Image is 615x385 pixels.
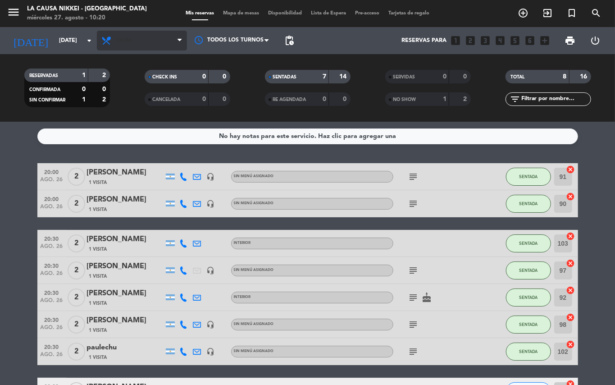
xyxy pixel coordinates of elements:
[87,234,164,245] div: [PERSON_NAME]
[87,261,164,272] div: [PERSON_NAME]
[68,289,85,307] span: 2
[82,96,86,103] strong: 1
[506,289,551,307] button: SENTADA
[393,75,415,79] span: SERVIDAS
[580,73,589,80] strong: 16
[82,72,86,78] strong: 1
[41,270,63,281] span: ago. 26
[402,37,447,44] span: Reservas para
[41,193,63,204] span: 20:00
[41,314,63,325] span: 20:30
[408,319,419,330] i: subject
[408,171,419,182] i: subject
[566,259,575,268] i: cancel
[89,179,107,186] span: 1 Visita
[591,8,601,18] i: search
[408,265,419,276] i: subject
[284,35,295,46] span: pending_actions
[68,195,85,213] span: 2
[41,204,63,214] span: ago. 26
[87,288,164,299] div: [PERSON_NAME]
[565,35,575,46] span: print
[566,340,575,349] i: cancel
[408,292,419,303] i: subject
[443,96,446,102] strong: 1
[41,260,63,270] span: 20:30
[207,200,215,208] i: headset_mic
[153,97,181,102] span: CANCELADA
[422,292,433,303] i: cake
[87,342,164,353] div: paulechu
[68,316,85,334] span: 2
[566,8,577,18] i: turned_in_not
[510,35,521,46] i: looks_5
[68,261,85,280] span: 2
[566,165,575,174] i: cancel
[506,316,551,334] button: SENTADA
[207,266,215,275] i: headset_mic
[463,96,469,102] strong: 2
[518,8,528,18] i: add_circle_outline
[84,35,95,46] i: arrow_drop_down
[89,206,107,213] span: 1 Visita
[30,87,61,92] span: CONFIRMADA
[510,94,521,105] i: filter_list
[234,322,274,326] span: Sin menú asignado
[519,322,538,327] span: SENTADA
[41,243,63,254] span: ago. 26
[519,295,538,300] span: SENTADA
[41,177,63,187] span: ago. 26
[181,11,219,16] span: Mis reservas
[463,73,469,80] strong: 0
[68,234,85,252] span: 2
[219,11,264,16] span: Mapa de mesas
[87,194,164,206] div: [PERSON_NAME]
[465,35,477,46] i: looks_two
[563,73,567,80] strong: 8
[384,11,434,16] span: Tarjetas de regalo
[590,35,601,46] i: power_settings_new
[521,94,591,104] input: Filtrar por nombre...
[506,343,551,361] button: SENTADA
[351,11,384,16] span: Pre-acceso
[393,97,416,102] span: NO SHOW
[264,11,306,16] span: Disponibilidad
[519,174,538,179] span: SENTADA
[27,14,147,23] div: miércoles 27. agosto - 10:20
[506,261,551,280] button: SENTADA
[539,35,551,46] i: add_box
[102,96,108,103] strong: 2
[323,96,326,102] strong: 0
[343,96,348,102] strong: 0
[7,5,20,19] i: menu
[519,241,538,246] span: SENTADA
[443,73,446,80] strong: 0
[583,27,608,54] div: LOG OUT
[566,313,575,322] i: cancel
[202,96,206,102] strong: 0
[234,295,251,299] span: INTERIOR
[234,241,251,245] span: INTERIOR
[41,341,63,352] span: 20:30
[82,86,86,92] strong: 0
[542,8,553,18] i: exit_to_app
[41,287,63,298] span: 20:30
[519,349,538,354] span: SENTADA
[223,96,228,102] strong: 0
[566,232,575,241] i: cancel
[219,131,396,142] div: No hay notas para este servicio. Haz clic para agregar una
[408,346,419,357] i: subject
[511,75,525,79] span: TOTAL
[480,35,492,46] i: looks_3
[506,195,551,213] button: SENTADA
[519,201,538,206] span: SENTADA
[207,321,215,329] i: headset_mic
[273,97,306,102] span: RE AGENDADA
[450,35,462,46] i: looks_one
[89,273,107,280] span: 1 Visita
[566,192,575,201] i: cancel
[323,73,326,80] strong: 7
[41,298,63,308] span: ago. 26
[41,325,63,335] span: ago. 26
[87,167,164,179] div: [PERSON_NAME]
